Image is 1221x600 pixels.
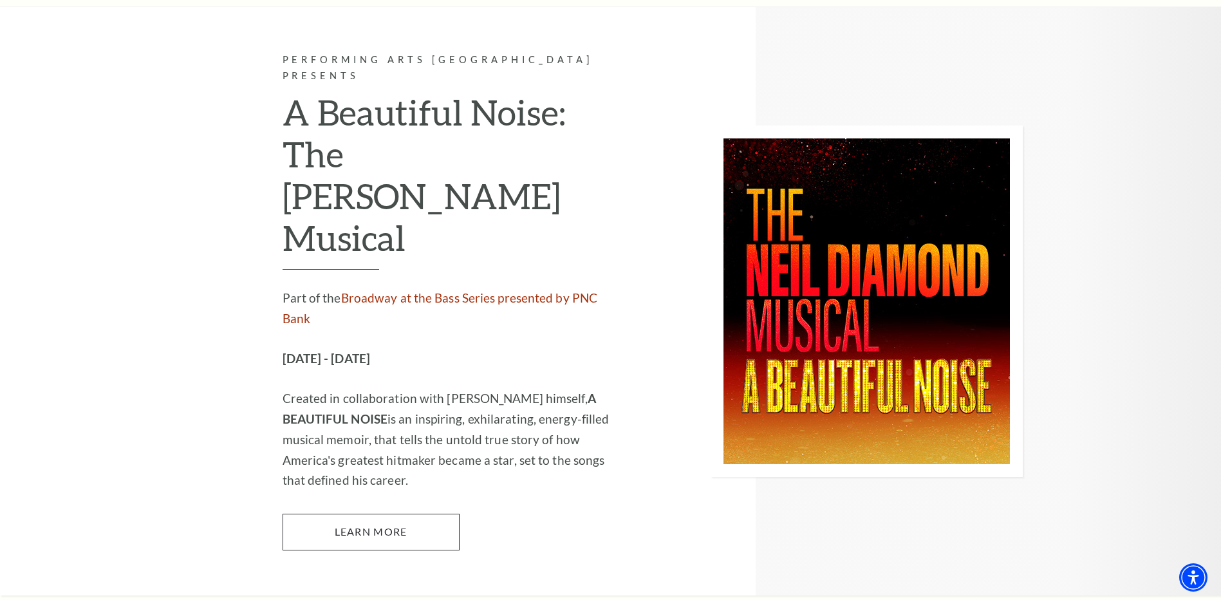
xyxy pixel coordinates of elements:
a: Learn More A Beautiful Noise: The Neil Diamond Musical [283,514,460,550]
div: Accessibility Menu [1179,563,1207,592]
h2: A Beautiful Noise: The [PERSON_NAME] Musical [283,91,627,269]
strong: A BEAUTIFUL NOISE [283,391,596,426]
p: Part of the [283,288,627,329]
p: Created in collaboration with [PERSON_NAME] himself, is an inspiring, exhilarating, energy-filled... [283,388,627,491]
p: Performing Arts [GEOGRAPHIC_DATA] Presents [283,52,627,84]
strong: [DATE] - [DATE] [283,351,371,366]
a: Broadway at the Bass Series presented by PNC Bank [283,290,598,326]
img: Performing Arts Fort Worth Presents [711,126,1023,477]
